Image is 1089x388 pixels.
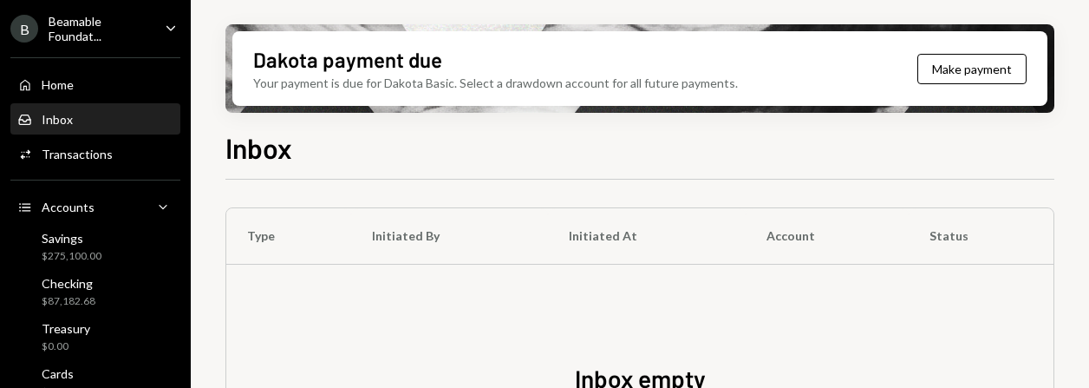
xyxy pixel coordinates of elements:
[10,191,180,222] a: Accounts
[253,74,738,92] div: Your payment is due for Dakota Basic. Select a drawdown account for all future payments.
[42,77,74,92] div: Home
[253,45,442,74] div: Dakota payment due
[917,54,1027,84] button: Make payment
[42,294,95,309] div: $87,182.68
[909,208,1053,264] th: Status
[226,208,351,264] th: Type
[10,226,180,267] a: Savings$275,100.00
[746,208,908,264] th: Account
[42,147,113,161] div: Transactions
[42,249,101,264] div: $275,100.00
[351,208,548,264] th: Initiated By
[10,15,38,43] div: B
[10,271,180,312] a: Checking$87,182.68
[42,366,89,381] div: Cards
[42,339,90,354] div: $0.00
[10,69,180,100] a: Home
[10,103,180,135] a: Inbox
[42,321,90,336] div: Treasury
[10,316,180,358] a: Treasury$0.00
[225,130,292,165] h1: Inbox
[42,276,95,291] div: Checking
[548,208,747,264] th: Initiated At
[49,14,151,43] div: Beamable Foundat...
[42,231,101,246] div: Savings
[42,200,95,214] div: Accounts
[42,112,73,127] div: Inbox
[10,138,180,169] a: Transactions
